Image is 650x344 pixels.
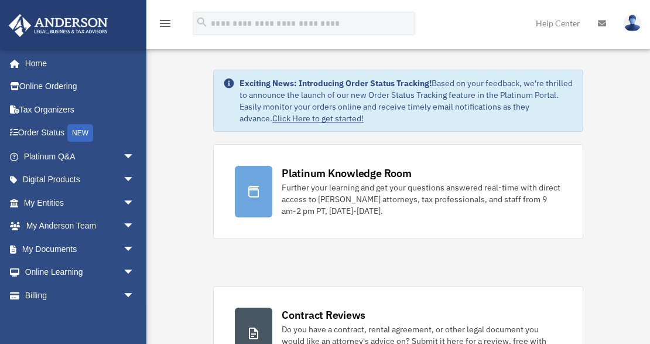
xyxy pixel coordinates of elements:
span: arrow_drop_down [123,145,146,169]
a: Tax Organizers [8,98,152,121]
strong: Exciting News: Introducing Order Status Tracking! [240,78,432,88]
a: My Documentsarrow_drop_down [8,237,152,261]
a: Online Ordering [8,75,152,98]
span: arrow_drop_down [123,191,146,215]
div: Further your learning and get your questions answered real-time with direct access to [PERSON_NAM... [282,182,562,217]
div: NEW [67,124,93,142]
a: Order StatusNEW [8,121,152,145]
a: Digital Productsarrow_drop_down [8,168,152,192]
span: arrow_drop_down [123,261,146,285]
a: My Anderson Teamarrow_drop_down [8,214,152,238]
img: User Pic [624,15,641,32]
div: Based on your feedback, we're thrilled to announce the launch of our new Order Status Tracking fe... [240,77,573,124]
span: arrow_drop_down [123,214,146,239]
i: menu [158,16,172,30]
span: arrow_drop_down [123,237,146,261]
div: Platinum Knowledge Room [282,166,412,180]
a: Click Here to get started! [272,113,364,124]
a: Online Learningarrow_drop_down [8,261,152,284]
span: arrow_drop_down [123,168,146,192]
a: Platinum Q&Aarrow_drop_down [8,145,152,168]
a: Home [8,52,146,75]
div: Contract Reviews [282,308,365,322]
i: search [196,16,208,29]
span: arrow_drop_down [123,284,146,308]
a: menu [158,21,172,30]
a: Billingarrow_drop_down [8,284,152,307]
a: My Entitiesarrow_drop_down [8,191,152,214]
img: Anderson Advisors Platinum Portal [5,14,111,37]
a: Platinum Knowledge Room Further your learning and get your questions answered real-time with dire... [213,144,583,239]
